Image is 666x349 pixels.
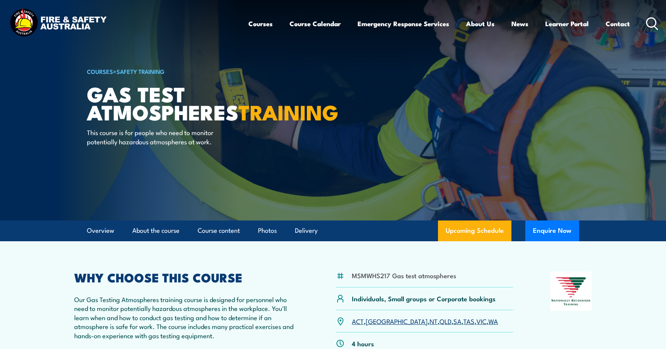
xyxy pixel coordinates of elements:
a: WA [488,316,498,326]
h6: > [87,67,277,76]
p: 4 hours [352,339,374,348]
h2: WHY CHOOSE THIS COURSE [74,272,299,282]
a: About the course [132,220,180,241]
p: Individuals, Small groups or Corporate bookings [352,294,496,303]
button: Enquire Now [525,220,579,241]
p: Our Gas Testing Atmospheres training course is designed for personnel who need to monitor potenti... [74,295,299,340]
a: SA [453,316,461,326]
a: Upcoming Schedule [438,220,511,241]
a: QLD [440,316,451,326]
strong: TRAINING [238,95,338,127]
a: COURSES [87,67,113,75]
a: Overview [87,220,114,241]
a: Courses [248,13,273,34]
li: MSMWHS217 Gas test atmospheres [352,271,456,280]
a: VIC [476,316,486,326]
a: Contact [606,13,630,34]
a: [GEOGRAPHIC_DATA] [366,316,428,326]
a: About Us [466,13,495,34]
a: News [511,13,528,34]
a: Emergency Response Services [358,13,449,34]
a: Learner Portal [545,13,589,34]
a: Course content [198,220,240,241]
img: Nationally Recognised Training logo. [550,272,592,311]
a: Delivery [295,220,318,241]
a: ACT [352,316,364,326]
a: TAS [463,316,475,326]
a: Safety Training [117,67,165,75]
h1: Gas Test Atmospheres [87,85,277,120]
a: NT [430,316,438,326]
p: , , , , , , , [352,317,498,326]
p: This course is for people who need to monitor potentially hazardous atmospheres at work. [87,128,227,146]
a: Photos [258,220,277,241]
a: Course Calendar [290,13,341,34]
